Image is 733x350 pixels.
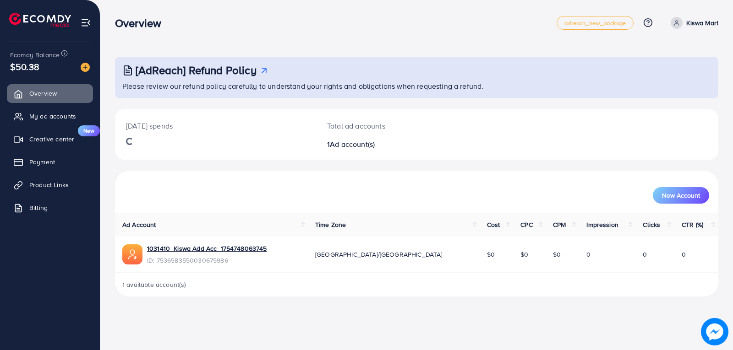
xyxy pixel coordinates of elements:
[81,17,91,28] img: menu
[682,220,703,229] span: CTR (%)
[147,256,267,265] span: ID: 7536583550030675986
[701,318,728,345] img: image
[147,244,267,253] a: 1031410_Kiswa Add Acc_1754748063745
[553,220,566,229] span: CPM
[327,140,456,149] h2: 1
[330,139,375,149] span: Ad account(s)
[557,16,634,30] a: adreach_new_package
[553,250,561,259] span: $0
[315,220,346,229] span: Time Zone
[29,112,76,121] span: My ad accounts
[7,153,93,171] a: Payment
[29,203,48,212] span: Billing
[564,20,626,26] span: adreach_new_package
[586,220,618,229] span: Impression
[7,199,93,217] a: Billing
[586,250,591,259] span: 0
[7,176,93,194] a: Product Links
[487,250,495,259] span: $0
[81,63,90,72] img: image
[9,13,71,27] img: logo
[520,250,528,259] span: $0
[10,50,60,59] span: Ecomdy Balance
[122,280,186,289] span: 1 available account(s)
[29,180,69,189] span: Product Links
[78,125,100,136] span: New
[520,220,532,229] span: CPC
[29,157,55,167] span: Payment
[653,187,709,204] button: New Account
[643,250,647,259] span: 0
[686,17,718,28] p: Kiswa Mart
[662,192,700,199] span: New Account
[667,17,718,29] a: Kiswa Mart
[7,130,93,148] a: Creative centerNew
[7,107,93,125] a: My ad accounts
[315,250,443,259] span: [GEOGRAPHIC_DATA]/[GEOGRAPHIC_DATA]
[115,16,169,30] h3: Overview
[29,89,57,98] span: Overview
[122,81,713,92] p: Please review our refund policy carefully to understand your rights and obligations when requesti...
[10,60,39,73] span: $50.38
[643,220,660,229] span: Clicks
[122,220,156,229] span: Ad Account
[122,244,142,264] img: ic-ads-acc.e4c84228.svg
[327,120,456,131] p: Total ad accounts
[682,250,686,259] span: 0
[7,84,93,102] a: Overview
[136,64,257,77] h3: [AdReach] Refund Policy
[487,220,500,229] span: Cost
[29,135,74,144] span: Creative center
[126,120,305,131] p: [DATE] spends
